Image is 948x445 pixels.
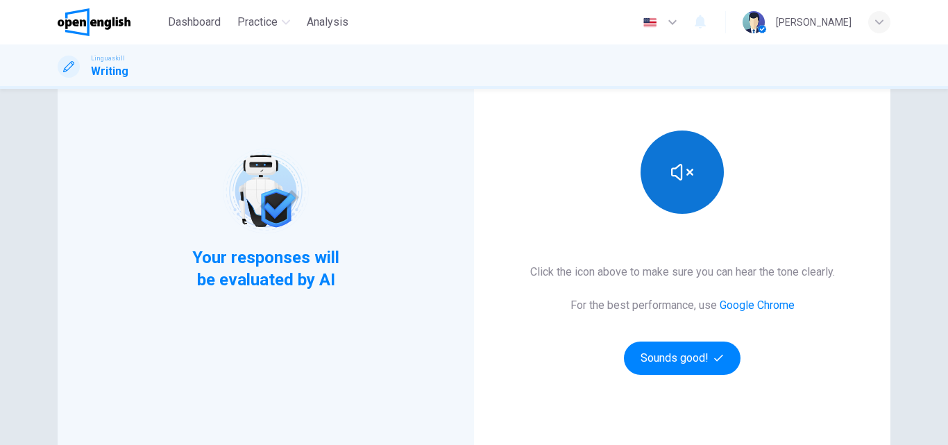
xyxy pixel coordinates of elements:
[624,342,740,375] button: Sounds good!
[58,8,130,36] img: OpenEnglish logo
[301,10,354,35] button: Analysis
[221,147,310,235] img: robot icon
[743,11,765,33] img: Profile picture
[232,10,296,35] button: Practice
[641,17,659,28] img: en
[237,14,278,31] span: Practice
[168,14,221,31] span: Dashboard
[182,246,350,291] span: Your responses will be evaluated by AI
[307,14,348,31] span: Analysis
[776,14,852,31] div: [PERSON_NAME]
[720,299,795,312] a: Google Chrome
[58,8,162,36] a: OpenEnglish logo
[530,264,835,280] h6: Click the icon above to make sure you can hear the tone clearly.
[91,63,128,80] h1: Writing
[91,53,125,63] span: Linguaskill
[162,10,226,35] button: Dashboard
[570,297,795,314] h6: For the best performance, use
